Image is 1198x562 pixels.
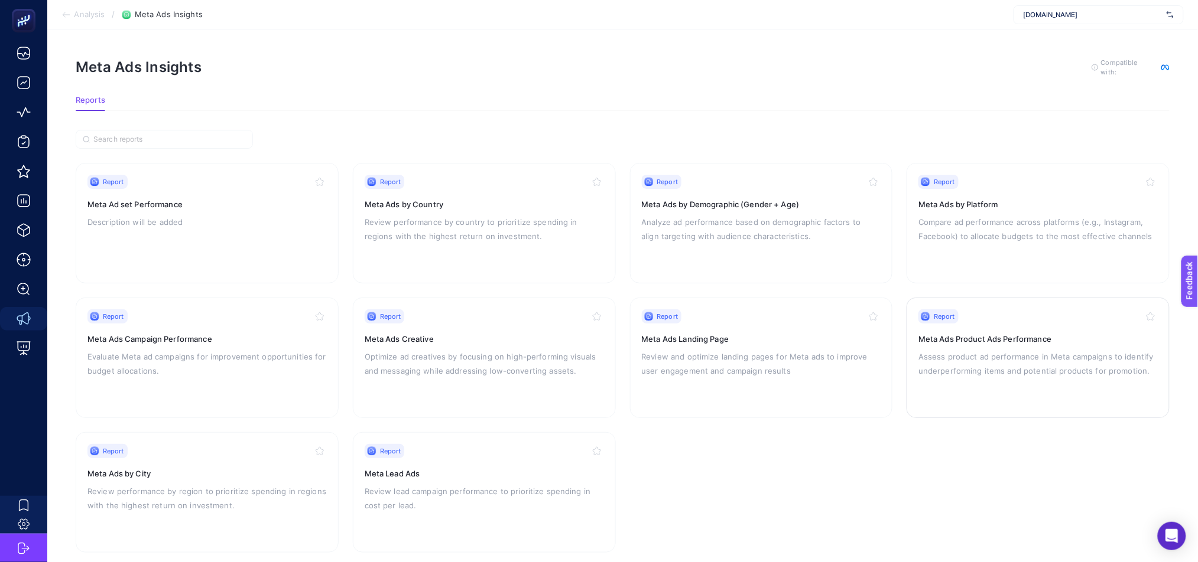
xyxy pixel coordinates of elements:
[630,163,893,283] a: ReportMeta Ads by Demographic (Gender + Age)Analyze ad performance based on demographic factors t...
[380,177,401,187] span: Report
[87,484,327,512] p: Review performance by region to prioritize spending in regions with the highest return on investm...
[918,333,1158,345] h3: Meta Ads Product Ads Performance
[76,96,105,105] span: Reports
[918,349,1158,378] p: Assess product ad performance in Meta campaigns to identify underperforming items and potential p...
[76,163,339,283] a: ReportMeta Ad set PerformanceDescription will be added
[93,135,246,144] input: Search
[76,432,339,553] a: ReportMeta Ads by CityReview performance by region to prioritize spending in regions with the hig...
[642,215,881,243] p: Analyze ad performance based on demographic factors to align targeting with audience characterist...
[103,177,124,187] span: Report
[657,312,678,321] span: Report
[1101,58,1154,77] span: Compatible with:
[103,446,124,456] span: Report
[365,484,604,512] p: Review lead campaign performance to prioritize spending in cost per lead.
[907,163,1170,283] a: ReportMeta Ads by PlatformCompare ad performance across platforms (e.g., Instagram, Facebook) to ...
[630,298,893,418] a: ReportMeta Ads Landing PageReview and optimize landing pages for Meta ads to improve user engagem...
[1167,9,1174,21] img: svg%3e
[934,177,955,187] span: Report
[353,298,616,418] a: ReportMeta Ads CreativeOptimize ad creatives by focusing on high-performing visuals and messaging...
[112,9,115,19] span: /
[353,432,616,553] a: ReportMeta Lead AdsReview lead campaign performance to prioritize spending in cost per lead.
[87,468,327,479] h3: Meta Ads by City
[87,349,327,378] p: Evaluate Meta ad campaigns for improvement opportunities for budget allocations.
[380,312,401,321] span: Report
[918,215,1158,243] p: Compare ad performance across platforms (e.g., Instagram, Facebook) to allocate budgets to the mo...
[642,349,881,378] p: Review and optimize landing pages for Meta ads to improve user engagement and campaign results
[87,333,327,345] h3: Meta Ads Campaign Performance
[918,198,1158,210] h3: Meta Ads by Platform
[74,10,105,19] span: Analysis
[7,4,45,13] span: Feedback
[365,198,604,210] h3: Meta Ads by Country
[1024,10,1162,19] span: [DOMAIN_NAME]
[76,298,339,418] a: ReportMeta Ads Campaign PerformanceEvaluate Meta ad campaigns for improvement opportunities for b...
[380,446,401,456] span: Report
[934,312,955,321] span: Report
[103,312,124,321] span: Report
[353,163,616,283] a: ReportMeta Ads by CountryReview performance by country to prioritize spending in regions with the...
[642,333,881,345] h3: Meta Ads Landing Page
[76,96,105,111] button: Reports
[907,298,1170,418] a: ReportMeta Ads Product Ads PerformanceAssess product ad performance in Meta campaigns to identify...
[87,215,327,229] p: Description will be added
[365,333,604,345] h3: Meta Ads Creative
[365,215,604,243] p: Review performance by country to prioritize spending in regions with the highest return on invest...
[365,468,604,479] h3: Meta Lead Ads
[76,58,202,76] h1: Meta Ads Insights
[642,198,881,210] h3: Meta Ads by Demographic (Gender + Age)
[365,349,604,378] p: Optimize ad creatives by focusing on high-performing visuals and messaging while addressing low-c...
[1158,522,1186,550] div: Open Intercom Messenger
[87,198,327,210] h3: Meta Ad set Performance
[135,10,203,19] span: Meta Ads Insights
[657,177,678,187] span: Report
